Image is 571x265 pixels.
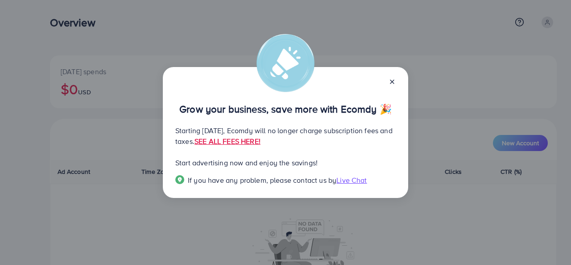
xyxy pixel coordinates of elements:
[336,175,367,185] span: Live Chat
[175,157,396,168] p: Start advertising now and enjoy the savings!
[175,104,396,114] p: Grow your business, save more with Ecomdy 🎉
[257,34,314,92] img: alert
[188,175,336,185] span: If you have any problem, please contact us by
[194,136,261,146] a: SEE ALL FEES HERE!
[175,175,184,184] img: Popup guide
[175,125,396,147] p: Starting [DATE], Ecomdy will no longer charge subscription fees and taxes.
